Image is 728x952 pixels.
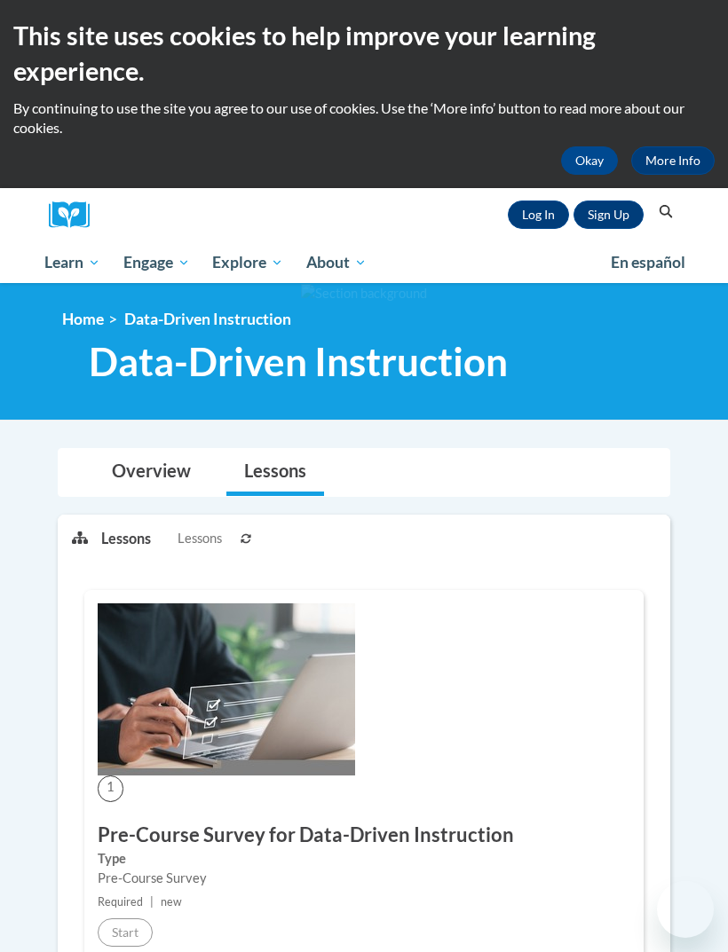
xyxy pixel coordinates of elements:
[123,252,190,273] span: Engage
[295,242,378,283] a: About
[98,822,630,849] h3: Pre-Course Survey for Data-Driven Instruction
[89,338,508,385] span: Data-Driven Instruction
[306,252,367,273] span: About
[94,449,209,496] a: Overview
[98,895,143,909] span: Required
[657,881,714,938] iframe: Button to launch messaging window
[44,252,100,273] span: Learn
[161,895,182,909] span: new
[653,201,679,223] button: Search
[49,201,102,229] img: Logo brand
[98,869,630,888] div: Pre-Course Survey
[112,242,202,283] a: Engage
[226,449,324,496] a: Lessons
[611,253,685,271] span: En español
[98,603,355,775] img: Course Image
[62,310,104,328] a: Home
[13,18,715,90] h2: This site uses cookies to help improve your learning experience.
[599,244,697,281] a: En español
[201,242,295,283] a: Explore
[508,201,569,229] a: Log In
[178,529,222,548] span: Lessons
[13,98,715,138] p: By continuing to use the site you agree to our use of cookies. Use the ‘More info’ button to read...
[150,895,154,909] span: |
[49,201,102,229] a: Cox Campus
[124,310,291,328] span: Data-Driven Instruction
[301,284,427,303] img: Section background
[31,242,697,283] div: Main menu
[98,918,153,947] button: Start
[631,146,715,175] a: More Info
[212,252,283,273] span: Explore
[561,146,618,175] button: Okay
[33,242,112,283] a: Learn
[98,775,123,801] span: 1
[98,849,630,869] label: Type
[101,529,151,548] p: Lessons
[574,201,644,229] a: Register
